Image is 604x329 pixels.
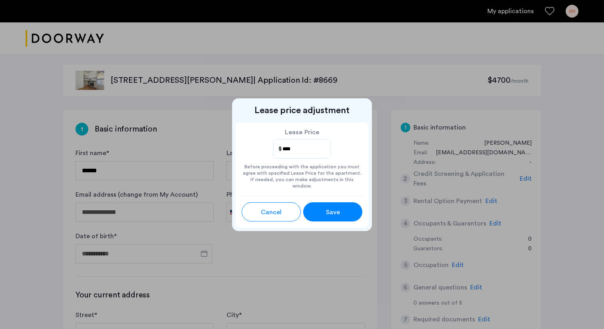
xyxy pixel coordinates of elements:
[242,202,301,221] button: button
[242,159,362,189] div: Before proceeding with the application you must agree with specified Lease Price for the apartmen...
[235,105,369,116] h2: Lease price adjustment
[261,207,282,217] span: Cancel
[273,129,331,136] label: Lease Price
[303,202,362,221] button: button
[326,207,340,217] span: Save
